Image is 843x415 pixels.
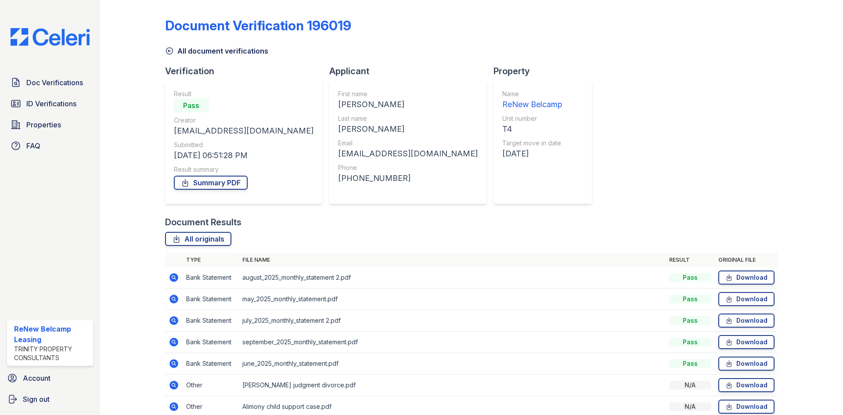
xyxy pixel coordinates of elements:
[183,310,239,332] td: Bank Statement
[26,119,61,130] span: Properties
[669,338,711,346] div: Pass
[26,77,83,88] span: Doc Verifications
[502,139,562,148] div: Target move in date
[165,46,268,56] a: All document verifications
[239,267,666,289] td: august_2025_monthly_statement 2.pdf
[174,90,313,98] div: Result
[7,95,93,112] a: ID Verifications
[669,359,711,368] div: Pass
[494,65,599,77] div: Property
[338,139,478,148] div: Email
[338,98,478,111] div: [PERSON_NAME]
[239,353,666,375] td: june_2025_monthly_statement.pdf
[338,123,478,135] div: [PERSON_NAME]
[183,375,239,396] td: Other
[174,125,313,137] div: [EMAIL_ADDRESS][DOMAIN_NAME]
[338,148,478,160] div: [EMAIL_ADDRESS][DOMAIN_NAME]
[718,271,775,285] a: Download
[502,90,562,111] a: Name ReNew Belcamp
[183,289,239,310] td: Bank Statement
[338,90,478,98] div: First name
[718,314,775,328] a: Download
[338,172,478,184] div: [PHONE_NUMBER]
[174,176,248,190] a: Summary PDF
[338,163,478,172] div: Phone
[669,273,711,282] div: Pass
[174,116,313,125] div: Creator
[174,98,209,112] div: Pass
[502,98,562,111] div: ReNew Belcamp
[26,98,76,109] span: ID Verifications
[4,28,97,46] img: CE_Logo_Blue-a8612792a0a2168367f1c8372b55b34899dd931a85d93a1a3d3e32e68fde9ad4.png
[669,381,711,390] div: N/A
[502,148,562,160] div: [DATE]
[669,402,711,411] div: N/A
[174,149,313,162] div: [DATE] 06:51:28 PM
[165,216,241,228] div: Document Results
[165,18,351,33] div: Document Verification 196019
[239,332,666,353] td: september_2025_monthly_statement.pdf
[502,123,562,135] div: T4
[7,116,93,134] a: Properties
[502,114,562,123] div: Unit number
[14,324,90,345] div: ReNew Belcamp Leasing
[239,310,666,332] td: july_2025_monthly_statement 2.pdf
[239,253,666,267] th: File name
[183,267,239,289] td: Bank Statement
[715,253,778,267] th: Original file
[239,289,666,310] td: may_2025_monthly_statement.pdf
[23,394,50,404] span: Sign out
[718,378,775,392] a: Download
[165,232,231,246] a: All originals
[239,375,666,396] td: [PERSON_NAME] judgment divorce.pdf
[669,316,711,325] div: Pass
[26,141,40,151] span: FAQ
[329,65,494,77] div: Applicant
[338,114,478,123] div: Last name
[183,332,239,353] td: Bank Statement
[183,353,239,375] td: Bank Statement
[4,369,97,387] a: Account
[718,292,775,306] a: Download
[666,253,715,267] th: Result
[7,137,93,155] a: FAQ
[718,357,775,371] a: Download
[183,253,239,267] th: Type
[669,295,711,303] div: Pass
[4,390,97,408] a: Sign out
[165,65,329,77] div: Verification
[7,74,93,91] a: Doc Verifications
[23,373,50,383] span: Account
[174,165,313,174] div: Result summary
[502,90,562,98] div: Name
[14,345,90,362] div: Trinity Property Consultants
[718,335,775,349] a: Download
[718,400,775,414] a: Download
[174,141,313,149] div: Submitted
